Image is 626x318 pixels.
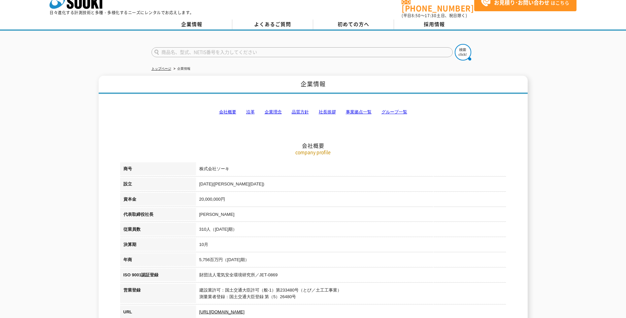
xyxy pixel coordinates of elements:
span: 8:50 [412,13,421,19]
span: (平日 ～ 土日、祝日除く) [402,13,467,19]
td: 20,000,000円 [196,193,506,208]
input: 商品名、型式、NETIS番号を入力してください [151,47,453,57]
a: グループ一覧 [381,109,407,114]
a: 社長挨拶 [319,109,336,114]
th: 従業員数 [120,223,196,238]
a: 沿革 [246,109,255,114]
a: 初めての方へ [313,20,394,29]
td: 10月 [196,238,506,253]
a: 品質方針 [292,109,309,114]
p: company profile [120,149,506,156]
a: よくあるご質問 [232,20,313,29]
th: ISO 9001認証登録 [120,268,196,284]
td: 建設業許可：国土交通大臣許可（般-1）第233480号（とび／土工工事業） 測量業者登録：国土交通大臣登録 第（5）26480号 [196,284,506,306]
td: 310人（[DATE]期） [196,223,506,238]
th: 商号 [120,162,196,178]
li: 企業情報 [172,65,190,72]
th: 代表取締役社長 [120,208,196,223]
td: 財団法人電気安全環境研究所／JET-0869 [196,268,506,284]
p: 日々進化する計測技術と多種・多様化するニーズにレンタルでお応えします。 [49,11,194,15]
a: 企業理念 [265,109,282,114]
th: 決算期 [120,238,196,253]
h1: 企業情報 [99,76,528,94]
img: btn_search.png [455,44,471,60]
td: 株式会社ソーキ [196,162,506,178]
span: 17:30 [425,13,437,19]
h2: 会社概要 [120,76,506,149]
th: 営業登録 [120,284,196,306]
th: 設立 [120,178,196,193]
a: [URL][DOMAIN_NAME] [199,309,245,314]
span: 初めての方へ [338,20,369,28]
a: 会社概要 [219,109,236,114]
td: [DATE]([PERSON_NAME][DATE]) [196,178,506,193]
a: 事業拠点一覧 [346,109,372,114]
a: 企業情報 [151,20,232,29]
a: 採用情報 [394,20,475,29]
a: トップページ [151,67,171,70]
th: 年商 [120,253,196,268]
th: 資本金 [120,193,196,208]
td: [PERSON_NAME] [196,208,506,223]
td: 5,756百万円（[DATE]期） [196,253,506,268]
